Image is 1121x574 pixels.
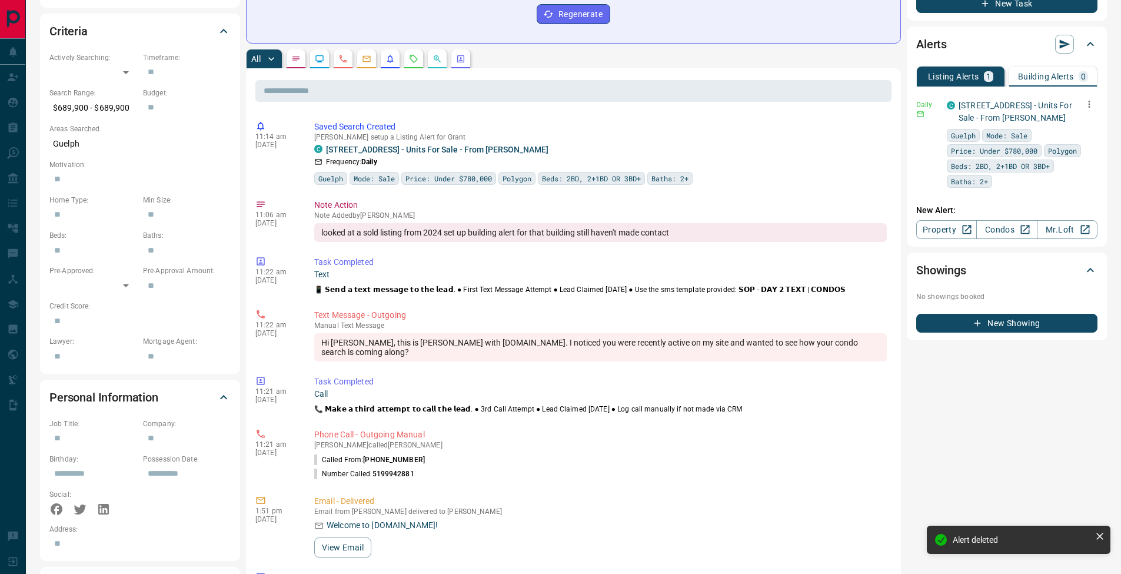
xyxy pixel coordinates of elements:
p: Budget: [143,88,231,98]
p: Birthday: [49,454,137,464]
span: Baths: 2+ [951,175,988,187]
span: Polygon [503,172,531,184]
p: [DATE] [255,449,297,457]
button: New Showing [916,314,1097,333]
p: Frequency: [326,157,377,167]
p: Task Completed [314,256,887,268]
p: [PERSON_NAME] called [PERSON_NAME] [314,441,887,449]
p: 1:51 pm [255,507,297,515]
h2: Showings [916,261,966,280]
div: Personal Information [49,383,231,412]
p: 📱 𝗦𝗲𝗻𝗱 𝗮 𝘁𝗲𝘅𝘁 𝗺𝗲𝘀𝘀𝗮𝗴𝗲 𝘁𝗼 𝘁𝗵𝗲 𝗹𝗲𝗮𝗱. ● First Text Message Attempt ● Lead Claimed [DATE] ● Use the s... [314,284,887,295]
p: All [251,55,261,63]
h2: Alerts [916,35,947,54]
p: Baths: [143,230,231,241]
svg: Emails [362,54,371,64]
p: 11:22 am [255,321,297,329]
p: Pre-Approval Amount: [143,266,231,276]
span: Price: Under $780,000 [405,172,492,184]
a: Property [916,220,977,239]
p: Areas Searched: [49,124,231,134]
p: Note Action [314,199,887,211]
span: 5199942881 [372,470,414,478]
svg: Lead Browsing Activity [315,54,324,64]
p: Credit Score: [49,301,231,311]
div: Alert deleted [953,535,1090,545]
p: Saved Search Created [314,121,887,133]
span: [PHONE_NUMBER] [363,456,425,464]
span: Beds: 2BD, 2+1BD OR 3BD+ [542,172,641,184]
a: [STREET_ADDRESS] - Units For Sale - From [PERSON_NAME] [326,145,548,154]
div: looked at a sold listing from 2024 set up building alert for that building still haven't made con... [314,223,887,242]
svg: Email [916,110,924,118]
p: Beds: [49,230,137,241]
p: Email - Delivered [314,495,887,507]
a: Condos [976,220,1037,239]
p: Pre-Approved: [49,266,137,276]
span: manual [314,321,339,330]
p: Mortgage Agent: [143,336,231,347]
p: Motivation: [49,160,231,170]
svg: Notes [291,54,301,64]
button: View Email [314,537,371,558]
p: 📞 𝗠𝗮𝗸𝗲 𝗮 𝘁𝗵𝗶𝗿𝗱 𝗮𝘁𝘁𝗲𝗺𝗽𝘁 𝘁𝗼 𝗰𝗮𝗹𝗹 𝘁𝗵𝗲 𝗹𝗲𝗮𝗱. ● 3rd Call Attempt ● Lead Claimed [DATE] ● Log call manu... [314,404,887,414]
p: Timeframe: [143,52,231,63]
div: condos.ca [947,101,955,110]
p: [DATE] [255,396,297,404]
p: Building Alerts [1018,72,1074,81]
svg: Listing Alerts [385,54,395,64]
span: Polygon [1048,145,1077,157]
p: Min Size: [143,195,231,205]
p: 11:06 am [255,211,297,219]
div: Criteria [49,17,231,45]
p: Daily [916,99,940,110]
div: Alerts [916,30,1097,58]
p: [DATE] [255,329,297,337]
p: Social: [49,489,137,500]
p: [DATE] [255,515,297,523]
p: 0 [1081,72,1086,81]
p: Guelph [49,134,231,154]
p: Phone Call - Outgoing Manual [314,429,887,441]
div: condos.ca [314,145,322,153]
p: 11:22 am [255,268,297,276]
a: [STREET_ADDRESS] - Units For Sale - From [PERSON_NAME] [959,101,1072,122]
p: [DATE] [255,276,297,284]
span: Price: Under $780,000 [951,145,1037,157]
p: [DATE] [255,219,297,227]
p: [PERSON_NAME] setup a Listing Alert for Grant [314,133,887,141]
p: Task Completed [314,376,887,388]
span: Guelph [318,172,343,184]
p: Possession Date: [143,454,231,464]
svg: Requests [409,54,418,64]
p: No showings booked [916,291,1097,302]
p: 11:21 am [255,387,297,396]
p: 11:21 am [255,440,297,449]
a: Mr.Loft [1037,220,1097,239]
p: Welcome to [DOMAIN_NAME]! [327,519,438,532]
p: 11:14 am [255,132,297,141]
span: Baths: 2+ [651,172,688,184]
p: Text Message - Outgoing [314,309,887,321]
strong: Daily [361,158,377,166]
p: Called From: [314,454,425,465]
svg: Calls [338,54,348,64]
div: Hi [PERSON_NAME], this is [PERSON_NAME] with [DOMAIN_NAME]. I noticed you were recently active on... [314,333,887,361]
p: New Alert: [916,204,1097,217]
p: Address: [49,524,231,535]
p: [DATE] [255,141,297,149]
p: Job Title: [49,419,137,429]
p: Number Called: [314,469,414,479]
p: Search Range: [49,88,137,98]
span: Beds: 2BD, 2+1BD OR 3BD+ [951,160,1050,172]
p: Text Message [314,321,887,330]
p: Note Added by [PERSON_NAME] [314,211,887,220]
p: Call [314,388,887,400]
h2: Personal Information [49,388,158,407]
p: Home Type: [49,195,137,205]
span: Mode: Sale [354,172,395,184]
p: 1 [986,72,991,81]
p: Company: [143,419,231,429]
span: Mode: Sale [986,130,1027,141]
button: Regenerate [537,4,610,24]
